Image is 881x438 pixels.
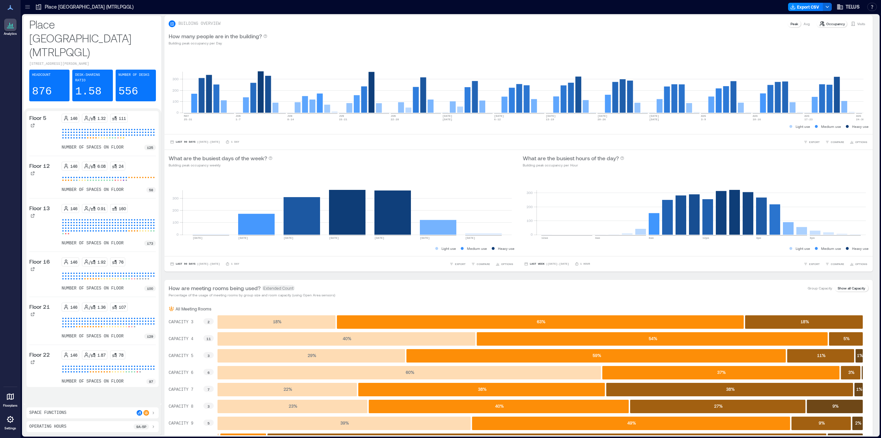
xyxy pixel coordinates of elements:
text: 40 % [495,404,504,408]
p: / [89,163,91,169]
p: What are the busiest days of the week? [169,154,267,162]
p: Floorplans [3,404,18,408]
text: 15-21 [339,118,347,121]
tspan: 200 [527,205,533,209]
tspan: 0 [531,232,533,236]
p: 9a - 5p [136,424,146,429]
p: 1 Day [231,262,239,266]
text: 25-31 [184,118,192,121]
text: 3 % [848,370,855,375]
span: OPTIONS [855,140,867,144]
p: Desk-sharing ratio [75,72,110,83]
p: Floor 21 [29,303,50,311]
p: 78 [119,352,124,358]
text: 18 % [800,319,809,324]
p: Light use [796,124,810,129]
p: Floor 22 [29,350,50,359]
text: 4am [595,236,600,240]
button: TELUS [835,1,862,12]
text: 3-9 [701,118,706,121]
p: 146 [70,206,77,211]
text: 5 % [843,336,850,341]
span: TELUS [846,3,860,10]
p: Group Capacity [808,285,832,291]
p: / [89,115,91,121]
p: 1 Hour [580,262,590,266]
p: 24 [119,163,124,169]
text: [DATE] [420,236,430,240]
span: COMPARE [831,140,844,144]
p: Visits [857,21,865,27]
p: Building peak occupancy per Day [169,40,267,46]
p: number of spaces on floor [62,286,124,291]
p: 107 [119,304,126,310]
p: How are meeting rooms being used? [169,284,261,292]
text: 8am [649,236,654,240]
text: 38 % [478,387,487,391]
text: [DATE] [284,236,294,240]
text: 23 % [289,404,298,408]
text: 20-26 [598,118,606,121]
span: COMPARE [477,262,490,266]
p: Medium use [467,246,487,251]
text: 10-16 [753,118,761,121]
text: 11 % [817,353,826,358]
p: Floor 13 [29,204,50,212]
p: Place [GEOGRAPHIC_DATA] (MTRLPQGL) [29,17,156,59]
text: 59 % [593,353,601,358]
p: Medium use [821,124,841,129]
button: Last 90 Days |[DATE]-[DATE] [169,139,221,145]
text: [DATE] [598,114,608,118]
text: [DATE] [374,236,384,240]
p: Building peak occupancy weekly [169,162,273,168]
button: OPTIONS [848,261,869,267]
p: Avg [804,21,810,27]
button: EXPORT [448,261,467,267]
p: number of spaces on floor [62,334,124,339]
p: 556 [118,85,138,99]
tspan: 300 [172,196,179,200]
p: 173 [147,241,153,246]
text: 49 % [628,420,636,425]
text: CAPACITY 5 [169,354,193,358]
p: Percentage of the usage of meeting rooms by group size and room capacity (using Open Area sensors) [169,292,335,298]
span: Extended Count [262,285,295,291]
p: 1.58 [75,85,102,99]
span: EXPORT [809,140,820,144]
p: Floor 12 [29,162,50,170]
p: Building peak occupancy per Hour [523,162,624,168]
text: [DATE] [649,114,659,118]
text: JUN [287,114,293,118]
text: 18 % [273,319,282,324]
p: number of spaces on floor [62,241,124,246]
text: 40 % [343,336,352,341]
tspan: 300 [527,191,533,195]
tspan: 0 [177,232,179,236]
a: Floorplans [1,388,20,410]
a: Analytics [2,17,19,38]
p: 97 [149,379,153,384]
text: 8-14 [287,118,294,121]
p: What are the busiest hours of the day? [523,154,619,162]
p: Operating Hours [29,424,66,429]
text: [DATE] [443,114,453,118]
text: 27 % [714,404,723,408]
p: 1.32 [97,115,106,121]
text: 63 % [537,319,545,324]
p: Floor 5 [29,114,46,122]
text: [DATE] [649,118,659,121]
p: 6.08 [97,163,106,169]
p: Number of Desks [118,72,149,78]
text: 37 % [718,370,726,375]
text: 9 % [819,420,825,425]
p: Light use [442,246,456,251]
a: Settings [2,411,19,432]
tspan: 200 [172,208,179,212]
p: 76 [119,259,124,265]
p: 129 [147,334,153,339]
p: Analytics [4,32,17,36]
p: / [89,259,91,265]
button: Last Week |[DATE]-[DATE] [523,261,570,267]
span: OPTIONS [501,262,513,266]
text: 39 % [341,420,349,425]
